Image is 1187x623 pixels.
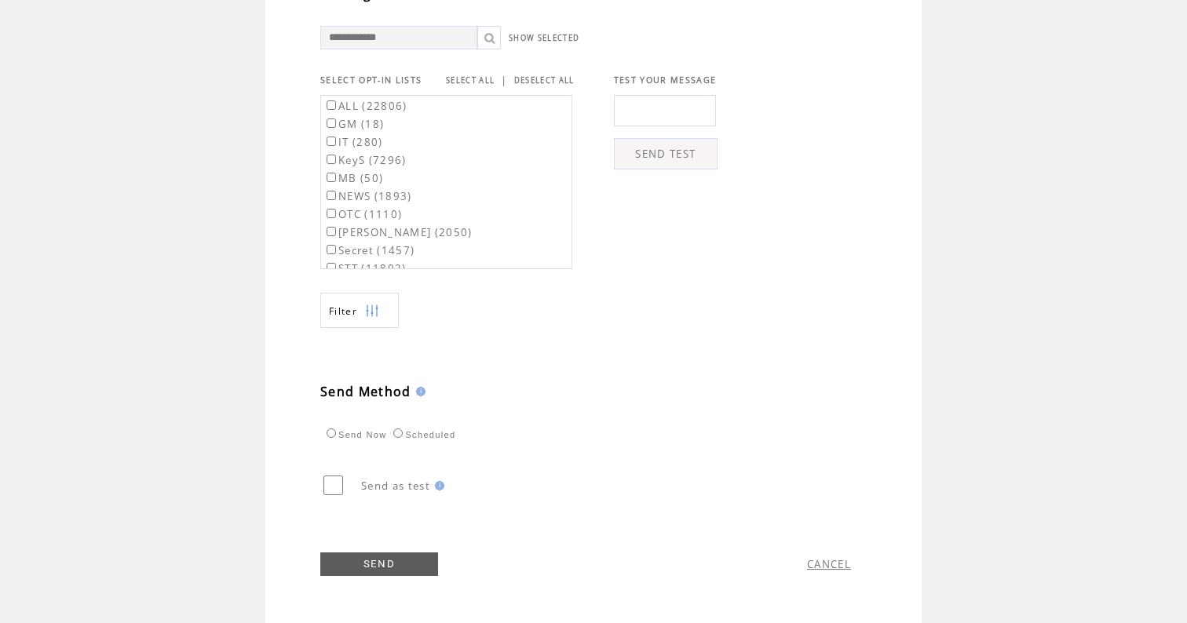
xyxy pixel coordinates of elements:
[411,387,425,396] img: help.gif
[320,75,422,86] span: SELECT OPT-IN LISTS
[323,243,415,257] label: Secret (1457)
[323,189,412,203] label: NEWS (1893)
[430,481,444,490] img: help.gif
[327,263,336,272] input: STT (11802)
[323,153,407,167] label: KeyS (7296)
[327,227,336,236] input: [PERSON_NAME] (2050)
[614,75,717,86] span: TEST YOUR MESSAGE
[327,118,336,128] input: GM (18)
[514,75,575,86] a: DESELECT ALL
[327,100,336,110] input: ALL (22806)
[446,75,495,86] a: SELECT ALL
[501,73,507,87] span: |
[327,173,336,182] input: MB (50)
[329,304,357,318] span: Show filters
[393,428,403,438] input: Scheduled
[323,171,383,185] label: MB (50)
[323,207,402,221] label: OTC (1110)
[327,209,336,218] input: OTC (1110)
[323,99,407,113] label: ALL (22806)
[327,191,336,200] input: NEWS (1893)
[323,225,473,239] label: [PERSON_NAME] (2050)
[365,293,379,329] img: filters.png
[320,552,438,576] a: SEND
[323,117,384,131] label: GM (18)
[320,293,399,328] a: Filter
[320,383,411,400] span: Send Method
[323,430,386,439] label: Send Now
[389,430,455,439] label: Scheduled
[327,137,336,146] input: IT (280)
[327,428,336,438] input: Send Now
[323,261,407,275] label: STT (11802)
[327,245,336,254] input: Secret (1457)
[614,138,718,169] a: SEND TEST
[323,135,383,149] label: IT (280)
[361,479,430,493] span: Send as test
[327,155,336,164] input: KeyS (7296)
[807,557,851,571] a: CANCEL
[509,33,579,43] a: SHOW SELECTED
